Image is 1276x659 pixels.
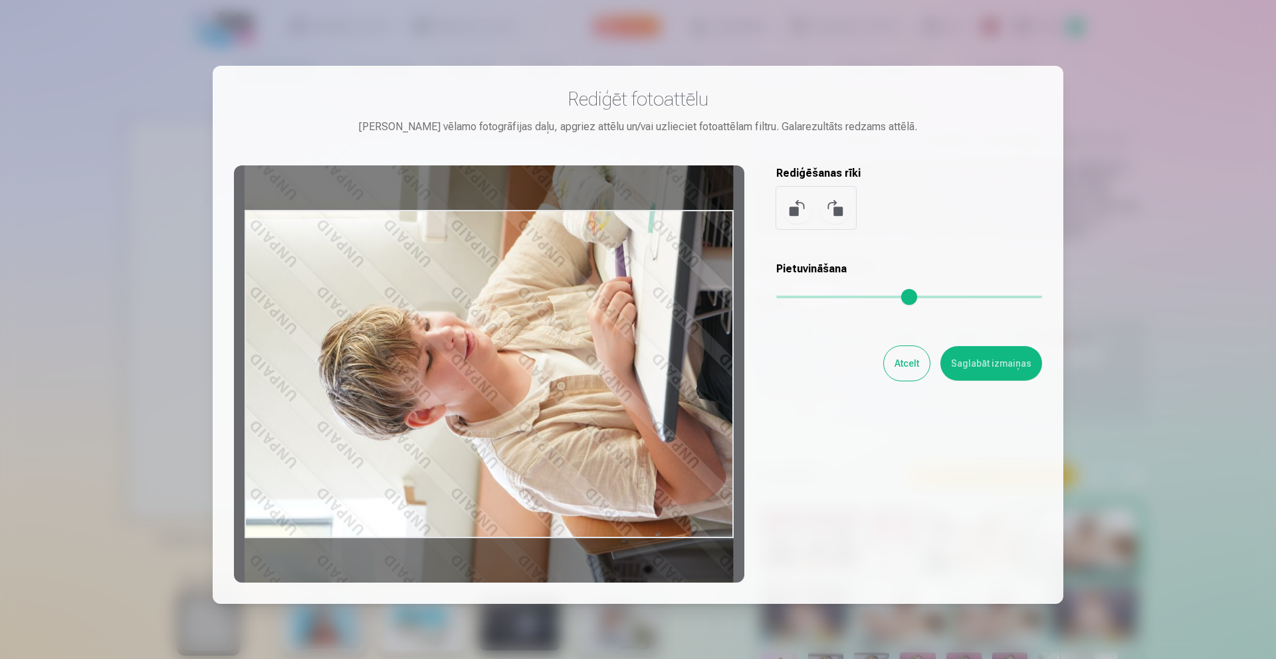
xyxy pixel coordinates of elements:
[940,346,1042,381] button: Saglabāt izmaiņas
[234,87,1042,111] h3: Rediģēt fotoattēlu
[776,165,1042,181] h5: Rediģēšanas rīki
[234,119,1042,135] div: [PERSON_NAME] vēlamo fotogrāfijas daļu, apgriez attēlu un/vai uzlieciet fotoattēlam filtru. Galar...
[776,261,1042,277] h5: Pietuvināšana
[884,346,930,381] button: Atcelt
